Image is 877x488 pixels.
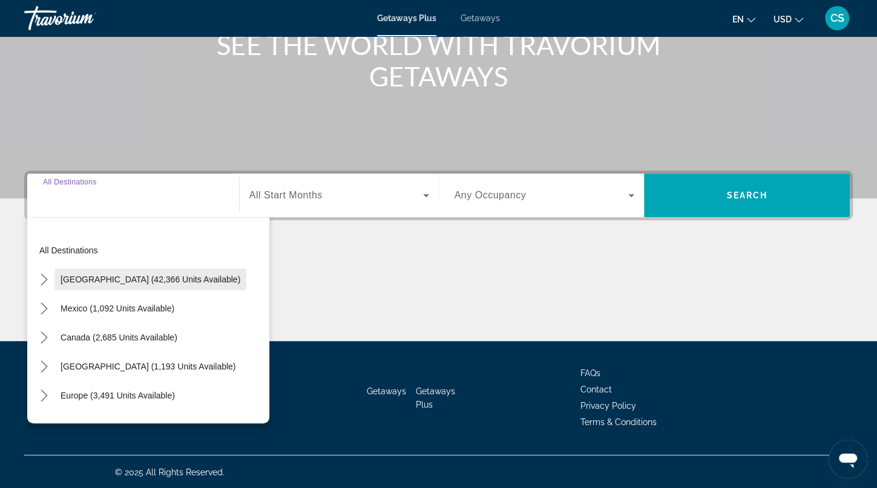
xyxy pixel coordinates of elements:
h1: SEE THE WORLD WITH TRAVORIUM GETAWAYS [212,29,666,92]
span: USD [774,15,792,24]
button: Select destination: All destinations [33,239,269,261]
span: en [732,15,744,24]
button: User Menu [821,5,853,31]
button: Toggle Caribbean & Atlantic Islands (1,193 units available) submenu [33,356,54,377]
a: Travorium [24,2,145,34]
button: Change currency [774,10,803,28]
span: All destinations [39,246,98,255]
iframe: Button to launch messaging window [829,440,867,478]
a: Terms & Conditions [580,417,657,427]
span: Any Occupancy [455,190,527,200]
button: Change language [732,10,755,28]
button: Toggle Mexico (1,092 units available) submenu [33,298,54,319]
span: [GEOGRAPHIC_DATA] (42,366 units available) [61,275,240,284]
div: Search widget [27,174,850,217]
a: Getaways [461,13,500,23]
a: FAQs [580,368,600,378]
a: Getaways Plus [377,13,436,23]
a: Privacy Policy [580,401,636,411]
a: Getaways Plus [416,386,455,409]
button: Toggle Australia (252 units available) submenu [33,414,54,435]
span: Canada (2,685 units available) [61,333,177,342]
span: [GEOGRAPHIC_DATA] (1,193 units available) [61,362,235,371]
button: Toggle Europe (3,491 units available) submenu [33,385,54,406]
input: Select destination [43,189,223,203]
button: Select destination: Mexico (1,092 units available) [54,298,180,319]
button: Toggle United States (42,366 units available) submenu [33,269,54,290]
div: Destination options [27,211,269,423]
a: Getaways [367,386,406,396]
button: Select destination: United States (42,366 units available) [54,268,246,290]
button: Search [644,174,850,217]
button: Select destination: Caribbean & Atlantic Islands (1,193 units available) [54,356,241,377]
button: Select destination: Australia (252 units available) [54,414,180,435]
button: Select destination: Europe (3,491 units available) [54,385,181,406]
span: Europe (3,491 units available) [61,391,175,400]
a: Contact [580,385,612,394]
button: Select destination: Canada (2,685 units available) [54,327,183,348]
span: CS [830,12,844,24]
span: Mexico (1,092 units available) [61,304,174,313]
span: All Destinations [43,178,97,186]
button: Toggle Canada (2,685 units available) submenu [33,327,54,348]
span: © 2025 All Rights Reserved. [115,467,225,477]
span: Search [726,190,767,200]
span: All Start Months [249,190,323,200]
